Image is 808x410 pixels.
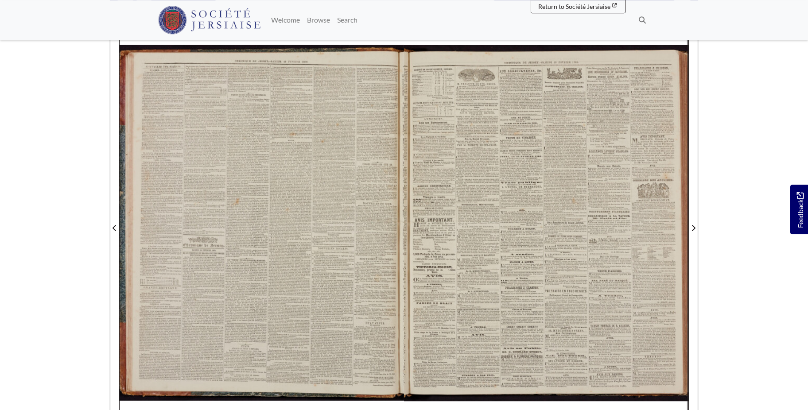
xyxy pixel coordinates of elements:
[303,11,334,29] a: Browse
[790,185,808,234] a: Would you like to provide feedback?
[158,4,260,36] a: Société Jersiaise logo
[795,192,805,228] span: Feedback
[334,11,361,29] a: Search
[268,11,303,29] a: Welcome
[158,6,260,34] img: Société Jersiaise
[538,3,610,10] span: Return to Société Jersiaise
